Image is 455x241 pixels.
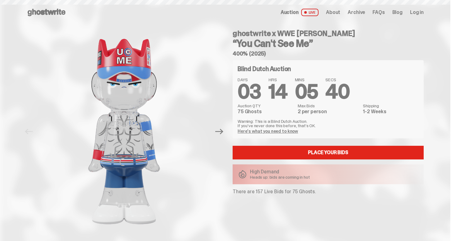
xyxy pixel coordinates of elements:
[233,146,424,159] a: Place your Bids
[410,10,424,15] a: Log in
[295,79,318,105] span: 05
[238,104,294,108] dt: Auction QTY
[39,25,209,238] img: John_Cena_Hero_1.png
[298,104,359,108] dt: Max Bids
[363,109,419,114] dd: 1-2 Weeks
[250,169,310,174] p: High Demand
[269,79,288,105] span: 14
[238,109,294,114] dd: 75 Ghosts
[348,10,365,15] a: Archive
[233,38,424,48] h3: “You Can't See Me”
[212,125,226,138] button: Next
[301,9,319,16] span: LIVE
[238,66,291,72] h4: Blind Dutch Auction
[325,78,350,82] span: SECS
[372,10,385,15] a: FAQs
[363,104,419,108] dt: Shipping
[238,119,419,128] p: Warning: This is a Blind Dutch Auction. If you’ve never done this before, that’s OK.
[295,78,318,82] span: MINS
[298,109,359,114] dd: 2 per person
[281,10,299,15] span: Auction
[325,79,350,105] span: 40
[281,9,319,16] a: Auction LIVE
[326,10,340,15] a: About
[233,189,424,194] p: There are 157 Live Bids for 75 Ghosts.
[238,128,298,134] a: Here's what you need to know
[269,78,288,82] span: HRS
[250,175,310,179] p: Heads up: bids are coming in hot
[233,51,424,56] h5: 400% (2025)
[238,78,261,82] span: DAYS
[392,10,403,15] a: Blog
[233,30,424,37] h4: ghostwrite x WWE [PERSON_NAME]
[238,79,261,105] span: 03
